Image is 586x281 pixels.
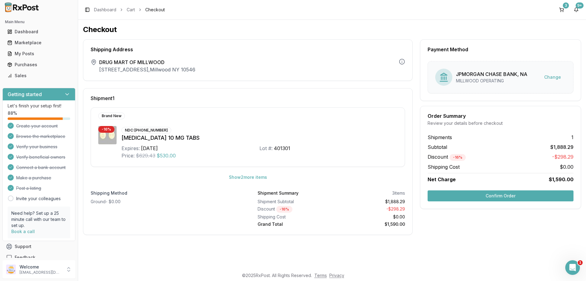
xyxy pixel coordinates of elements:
span: $629.43 [136,152,155,159]
div: Shipping Cost [258,214,329,220]
div: Brand New [98,113,125,119]
span: $1,590.00 [549,176,573,183]
a: Purchases [5,59,73,70]
button: Show2more items [224,172,272,183]
a: Dashboard [5,26,73,37]
a: Sales [5,70,73,81]
span: Shipping Cost [428,163,460,171]
div: Payment Method [428,47,573,52]
button: Sales [2,71,75,81]
span: Verify beneficial owners [16,154,65,160]
button: Feedback [2,252,75,263]
div: JPMORGAN CHASE BANK, NA [456,70,527,78]
span: Net Charge [428,176,456,182]
span: Discount [428,154,466,160]
div: 401301 [274,145,290,152]
div: Shipping Address [91,47,405,52]
button: Support [2,241,75,252]
div: - $298.29 [334,206,405,213]
button: 9+ [571,5,581,15]
iframe: Intercom live chat [565,260,580,275]
span: Make a purchase [16,175,51,181]
button: Change [539,72,566,83]
span: 1 [571,134,573,141]
span: Checkout [145,7,165,13]
div: Grand Total [258,221,329,227]
button: Marketplace [2,38,75,48]
div: $1,590.00 [334,221,405,227]
img: User avatar [6,265,16,274]
h3: Getting started [8,91,42,98]
div: Discount [258,206,329,213]
span: $0.00 [560,163,573,171]
div: [MEDICAL_DATA] 10 MG TABS [121,134,397,142]
div: Lot #: [259,145,273,152]
div: - 16 % [276,206,292,213]
span: 88 % [8,110,17,116]
span: Shipments [428,134,452,141]
span: Connect a bank account [16,164,66,171]
span: 1 [578,260,583,265]
div: Expires: [121,145,140,152]
button: Purchases [2,60,75,70]
p: Let's finish your setup first! [8,103,70,109]
span: Feedback [15,254,35,261]
div: $1,888.29 [334,199,405,205]
img: RxPost Logo [2,2,42,12]
a: Cart [127,7,135,13]
span: Post a listing [16,185,41,191]
a: Invite your colleagues [16,196,61,202]
span: $1,888.29 [550,143,573,151]
a: Marketplace [5,37,73,48]
div: Sales [7,73,71,79]
p: Welcome [20,264,62,270]
div: Shipment Subtotal [258,199,329,205]
div: Price: [121,152,135,159]
a: Book a call [11,229,35,234]
div: 3 items [392,190,405,196]
span: -$298.29 [552,153,573,161]
button: Confirm Order [428,190,573,201]
span: Create your account [16,123,58,129]
span: Verify your business [16,144,57,150]
div: $0.00 [334,214,405,220]
div: NDC: [PHONE_NUMBER] [121,127,171,134]
div: Marketplace [7,40,71,46]
a: My Posts [5,48,73,59]
h2: Main Menu [5,20,73,24]
div: Dashboard [7,29,71,35]
nav: breadcrumb [94,7,165,13]
div: My Posts [7,51,71,57]
div: Ground - $0.00 [91,199,238,205]
span: Subtotal [428,143,447,151]
div: Order Summary [428,113,573,118]
span: DRUG MART OF MILLWOOD [99,59,195,66]
img: Jardiance 10 MG TABS [98,126,117,144]
button: My Posts [2,49,75,59]
a: Terms [314,273,327,278]
button: Dashboard [2,27,75,37]
p: [EMAIL_ADDRESS][DOMAIN_NAME] [20,270,62,275]
label: Shipping Method [91,190,238,196]
span: $530.00 [157,152,176,159]
button: 3 [557,5,566,15]
span: Browse the marketplace [16,133,65,139]
p: Need help? Set up a 25 minute call with our team to set up. [11,210,67,229]
div: 3 [563,2,569,9]
div: Shipment Summary [258,190,298,196]
div: [DATE] [141,145,158,152]
div: 9+ [576,2,584,9]
div: Review your details before checkout [428,120,573,126]
div: - 16 % [98,126,114,133]
span: Shipment 1 [91,96,114,101]
a: Privacy [329,273,344,278]
a: Dashboard [94,7,116,13]
h1: Checkout [83,25,581,34]
div: - 16 % [450,154,466,161]
p: [STREET_ADDRESS] , Millwood NY 10546 [99,66,195,73]
div: Purchases [7,62,71,68]
div: MILLWOOD OPERATING [456,78,527,84]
